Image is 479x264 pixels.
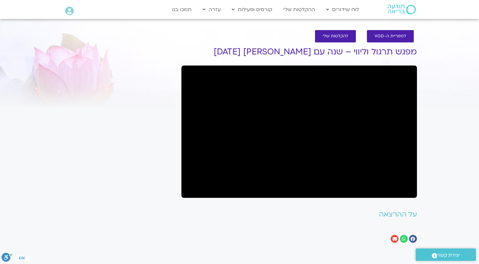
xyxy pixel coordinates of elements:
[367,30,414,42] a: לספריית ה-VOD
[391,235,399,243] div: שיתוף ב email
[375,34,406,39] span: לספריית ה-VOD
[280,3,318,16] a: ההקלטות שלי
[315,30,356,42] a: להקלטות שלי
[181,66,417,198] iframe: שש השלמויות עם פמה צ'ודרון - מפגש העמקה עם רון אלון - סילה 10.8.25
[400,235,408,243] div: שיתוף ב whatsapp
[388,5,416,14] img: תודעה בריאה
[437,251,460,260] span: יצירת קשר
[229,3,275,16] a: קורסים ופעילות
[181,47,417,57] h1: מפגש תרגול וליווי – שנה עם [PERSON_NAME] [DATE]
[181,211,417,218] h2: על ההרצאה
[169,3,195,16] a: תמכו בנו
[416,248,476,261] a: יצירת קשר
[323,34,348,39] span: להקלטות שלי
[323,3,362,16] a: לוח שידורים
[409,235,417,243] div: שיתוף ב facebook
[199,3,224,16] a: עזרה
